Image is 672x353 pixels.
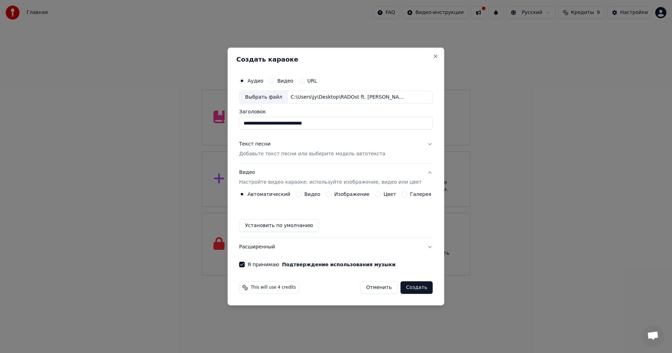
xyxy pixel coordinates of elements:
[239,91,288,104] div: Выбрать файл
[239,141,271,148] div: Текст песни
[384,192,396,197] label: Цвет
[400,281,433,294] button: Создать
[239,179,421,186] p: Настройте видео караоке: используйте изображение, видео или цвет
[239,169,421,186] div: Видео
[239,238,433,256] button: Расширенный
[236,56,435,63] h2: Создать караоке
[247,192,290,197] label: Автоматический
[304,192,320,197] label: Видео
[307,78,317,83] label: URL
[239,110,433,114] label: Заголовок
[360,281,398,294] button: Отменить
[247,78,263,83] label: Аудио
[239,164,433,192] button: ВидеоНастройте видео караоке: используйте изображение, видео или цвет
[251,285,296,290] span: This will use 4 credits
[239,151,385,158] p: Добавьте текст песни или выберите модель автотекста
[239,135,433,163] button: Текст песниДобавьте текст песни или выберите модель автотекста
[239,191,433,238] div: ВидеоНастройте видео караоке: используйте изображение, видео или цвет
[247,262,395,267] label: Я принимаю
[410,192,432,197] label: Галерея
[334,192,370,197] label: Изображение
[239,219,319,232] button: Установить по умолчанию
[288,94,407,101] div: C:\Users\jy\Desktop\RADOst ft. [PERSON_NAME] - Лечу.mp3
[277,78,293,83] label: Видео
[282,262,395,267] button: Я принимаю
